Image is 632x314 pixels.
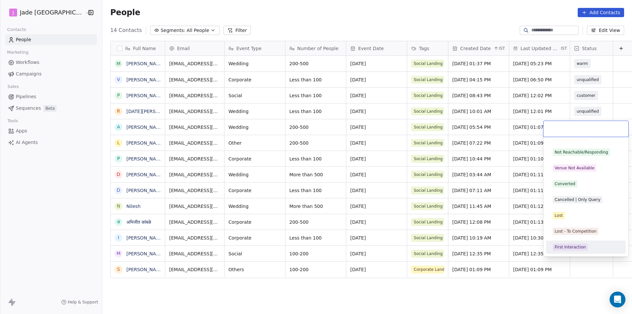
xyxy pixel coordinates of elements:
[555,149,608,155] div: Not Reachable/Responding
[546,67,626,254] div: Suggestions
[555,213,563,218] div: Lost
[555,165,594,171] div: Venue Not Available
[555,228,596,234] div: Lost - To Competition
[555,244,586,250] div: First Interaction
[555,197,600,203] div: Cancelled | Only Query
[555,181,575,187] div: Converted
